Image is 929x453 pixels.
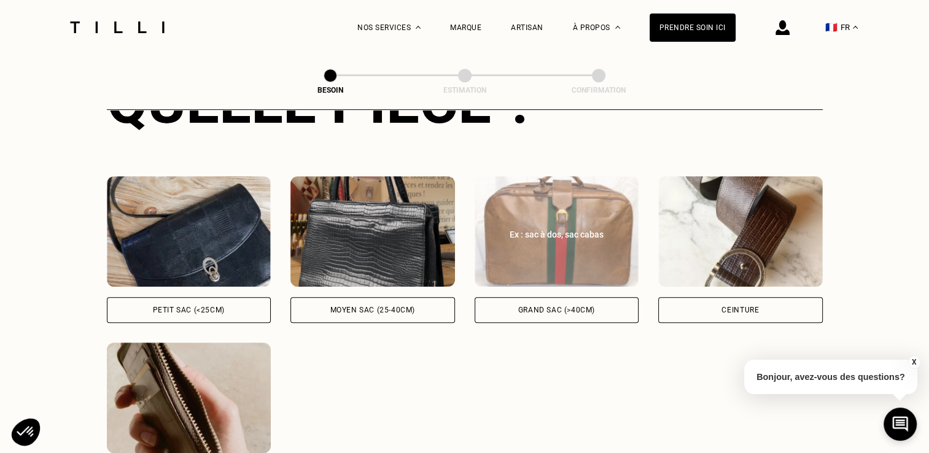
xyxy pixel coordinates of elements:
[825,21,838,33] span: 🇫🇷
[511,23,543,32] a: Artisan
[290,176,455,287] img: Tilli retouche votre Moyen sac (25-40cm)
[775,20,790,35] img: icône connexion
[908,355,920,369] button: X
[107,176,271,287] img: Tilli retouche votre Petit sac (<25cm)
[450,23,481,32] a: Marque
[66,21,169,33] img: Logo du service de couturière Tilli
[153,306,225,314] div: Petit sac (<25cm)
[475,176,639,287] img: Tilli retouche votre Grand sac (>40cm)
[721,306,759,314] div: Ceinture
[269,86,392,95] div: Besoin
[330,306,415,314] div: Moyen sac (25-40cm)
[658,176,823,287] img: Tilli retouche votre Ceinture
[416,26,421,29] img: Menu déroulant
[518,306,595,314] div: Grand sac (>40cm)
[403,86,526,95] div: Estimation
[744,360,917,394] p: Bonjour, avez-vous des questions?
[853,26,858,29] img: menu déroulant
[650,14,736,42] a: Prendre soin ici
[615,26,620,29] img: Menu déroulant à propos
[107,343,271,453] img: Tilli retouche votre Portefeuille & Pochette
[537,86,660,95] div: Confirmation
[488,228,626,241] div: Ex : sac à dos, sac cabas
